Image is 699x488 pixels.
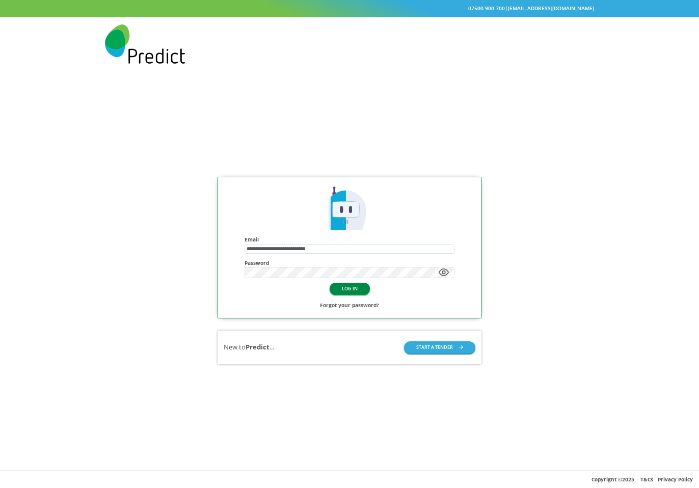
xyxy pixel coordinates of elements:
[320,301,379,310] a: Forgot your password?
[330,283,370,294] button: LOG IN
[404,341,475,353] button: START A TENDER
[658,476,693,483] a: Privacy Policy
[325,185,374,234] img: Predict Mobile
[224,342,274,352] div: New to ...
[245,236,455,242] h4: Email
[105,4,594,13] div: |
[246,342,270,351] b: Predict
[640,476,653,483] a: T&Cs
[508,5,594,12] a: [EMAIL_ADDRESS][DOMAIN_NAME]
[105,24,185,64] img: Predict Mobile
[468,5,505,12] a: 07500 900 700
[245,260,455,266] h4: Password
